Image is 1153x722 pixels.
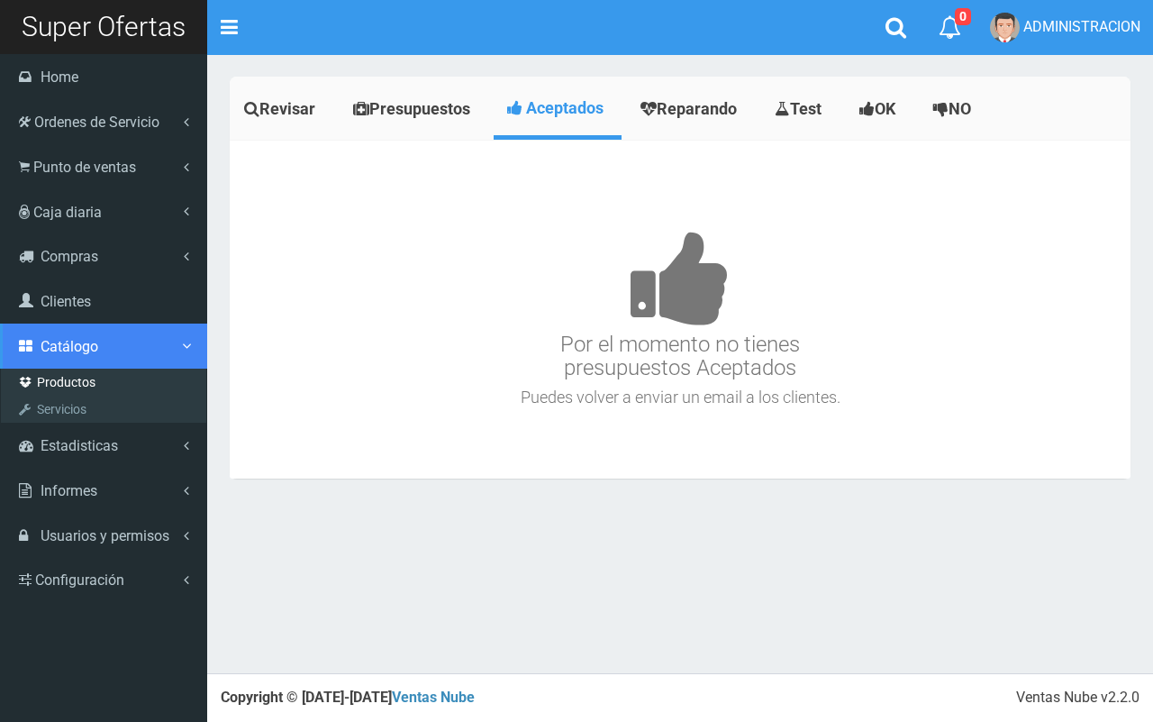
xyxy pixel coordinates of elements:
a: Presupuestos [339,81,489,137]
a: Aceptados [494,81,622,135]
div: Ventas Nube v2.2.0 [1016,688,1139,708]
span: Super Ofertas [22,11,186,42]
a: Test [760,81,840,137]
h3: Por el momento no tienes presupuestos Aceptados [234,177,1126,380]
strong: Copyright © [DATE]-[DATE] [221,689,475,706]
span: NO [949,99,971,118]
a: Servicios [5,396,206,423]
span: Test [790,99,822,118]
span: Estadisticas [41,437,118,454]
span: Informes [41,482,97,499]
span: Ordenes de Servicio [34,114,159,131]
a: NO [919,81,990,137]
img: User Image [990,13,1020,42]
span: Reparando [657,99,737,118]
h4: Puedes volver a enviar un email a los clientes. [234,388,1126,407]
span: Revisar [259,99,315,118]
span: Catálogo [41,338,98,355]
a: Productos [5,369,206,396]
span: Configuración [35,571,124,589]
span: ADMINISTRACION [1023,18,1140,35]
span: Aceptados [526,98,604,117]
span: OK [875,99,895,118]
a: OK [845,81,914,137]
span: Home [41,69,78,86]
a: Revisar [230,81,334,137]
a: Ventas Nube [392,689,475,706]
span: Clientes [41,293,91,310]
span: Caja diaria [33,204,102,221]
span: Usuarios y permisos [41,527,169,544]
a: Reparando [626,81,756,137]
span: Presupuestos [369,99,470,118]
span: 0 [955,8,971,25]
span: Punto de ventas [33,159,136,176]
span: Compras [41,248,98,265]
